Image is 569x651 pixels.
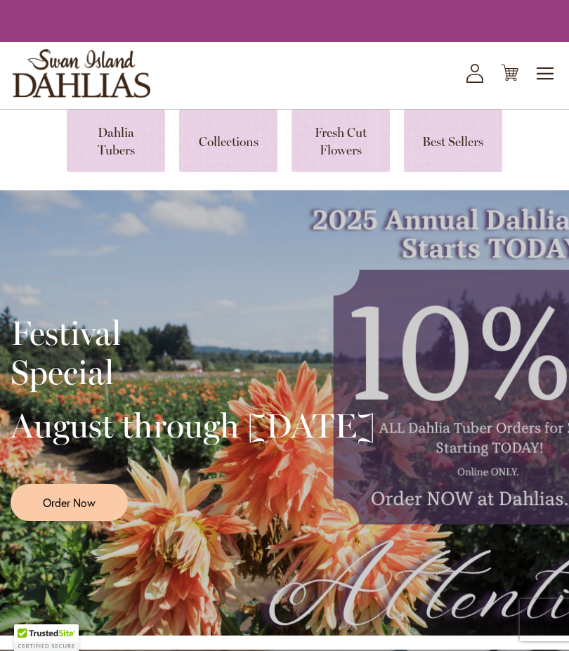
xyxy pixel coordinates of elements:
[11,406,375,445] h2: August through [DATE]
[13,49,150,98] a: store logo
[11,484,128,521] a: Order Now
[43,494,96,511] span: Order Now
[11,313,375,392] h2: Festival Special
